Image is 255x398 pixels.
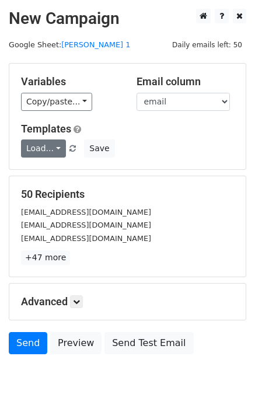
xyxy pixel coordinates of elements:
[9,40,130,49] small: Google Sheet:
[9,9,246,29] h2: New Campaign
[84,139,114,158] button: Save
[21,221,151,229] small: [EMAIL_ADDRESS][DOMAIN_NAME]
[21,123,71,135] a: Templates
[21,93,92,111] a: Copy/paste...
[21,188,234,201] h5: 50 Recipients
[21,295,234,308] h5: Advanced
[197,342,255,398] iframe: Chat Widget
[168,39,246,51] span: Daily emails left: 50
[50,332,102,354] a: Preview
[104,332,193,354] a: Send Test Email
[21,75,119,88] h5: Variables
[168,40,246,49] a: Daily emails left: 50
[21,208,151,217] small: [EMAIL_ADDRESS][DOMAIN_NAME]
[61,40,130,49] a: [PERSON_NAME] 1
[9,332,47,354] a: Send
[21,234,151,243] small: [EMAIL_ADDRESS][DOMAIN_NAME]
[21,250,70,265] a: +47 more
[137,75,235,88] h5: Email column
[21,139,66,158] a: Load...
